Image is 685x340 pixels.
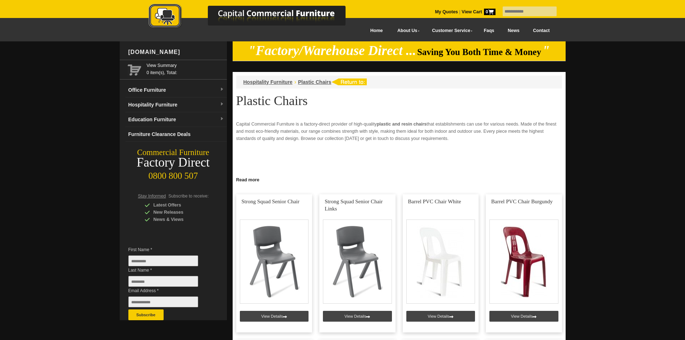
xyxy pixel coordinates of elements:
span: Stay Informed [138,194,166,199]
a: View Summary [147,62,224,69]
div: New Releases [145,209,213,216]
button: Subscribe [128,309,164,320]
div: [DOMAIN_NAME] [125,41,227,63]
a: My Quotes [435,9,458,14]
h1: Plastic Chairs [236,94,562,108]
span: Saving You Both Time & Money [417,47,541,57]
div: Latest Offers [145,201,213,209]
span: Subscribe to receive: [168,194,209,199]
span: First Name * [128,246,209,253]
a: Contact [526,23,556,39]
h2: Why Choose Plastic Chairs? [236,174,562,185]
img: dropdown [220,87,224,92]
a: About Us [389,23,424,39]
a: Hospitality Furniture [243,79,293,85]
div: Factory Direct [120,158,227,168]
a: Faqs [477,23,501,39]
strong: plastic and resin chairs [377,122,427,127]
span: Last Name * [128,267,209,274]
a: Capital Commercial Furniture Logo [129,4,380,32]
a: Office Furnituredropdown [125,83,227,98]
a: Plastic Chairs [298,79,332,85]
input: First Name * [128,255,198,266]
li: › [294,78,296,86]
span: 0 [484,9,496,15]
a: View Cart0 [460,9,495,14]
span: 0 item(s), Total: [147,62,224,75]
a: Hospitality Furnituredropdown [125,98,227,112]
input: Email Address * [128,296,198,307]
img: dropdown [220,102,224,106]
img: dropdown [220,117,224,121]
img: return to [331,78,367,85]
a: Click to read more [233,174,566,183]
em: "Factory/Warehouse Direct ... [248,43,416,58]
a: Education Furnituredropdown [125,112,227,127]
strong: View Cart [462,9,496,14]
img: Capital Commercial Furniture Logo [129,4,380,30]
input: Last Name * [128,276,198,287]
a: Customer Service [424,23,477,39]
div: Commercial Furniture [120,148,227,158]
em: " [542,43,550,58]
div: 0800 800 507 [120,167,227,181]
div: News & Views [145,216,213,223]
a: News [501,23,526,39]
a: Furniture Clearance Deals [125,127,227,142]
p: Capital Commercial Furniture is a factory-direct provider of high-quality that establishments can... [236,121,562,142]
span: Email Address * [128,287,209,294]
